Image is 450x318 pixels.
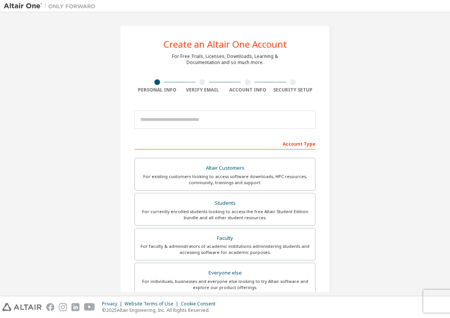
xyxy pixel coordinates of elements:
div: Privacy [102,301,125,307]
div: Students [139,198,311,209]
img: altair_logo.svg [2,303,42,311]
div: Account Info [225,87,270,93]
div: For Free Trials, Licenses, Downloads, Learning & Documentation and so much more. [172,53,278,66]
div: Everyone else [139,268,311,278]
div: For currently enrolled students looking to access the free Altair Student Edition bundle and all ... [139,209,311,221]
img: linkedin.svg [71,303,79,311]
div: Account Type [134,137,316,149]
div: For existing customers looking to access software downloads, HPC resources, community, trainings ... [139,173,311,186]
img: facebook.svg [46,303,54,311]
div: Faculty [139,233,311,244]
img: instagram.svg [59,303,67,311]
div: For faculty & administrators of academic institutions administering students and accessing softwa... [139,243,311,255]
div: Cookie Consent [181,301,220,307]
div: Security Setup [270,87,316,93]
div: Personal Info [134,87,180,93]
div: Verify Email [180,87,225,93]
div: Altair Customers [139,163,311,173]
div: Website Terms of Use [125,301,181,307]
img: Altair One [4,2,99,10]
div: For individuals, businesses and everyone else looking to try Altair software and explore our prod... [139,278,311,291]
div: Create an Altair One Account [163,40,287,49]
p: © 2025 Altair Engineering, Inc. All Rights Reserved. [102,307,220,313]
img: youtube.svg [84,303,95,311]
